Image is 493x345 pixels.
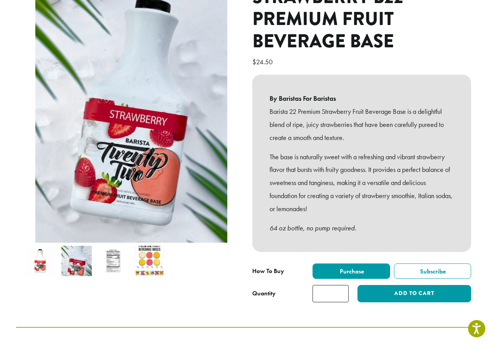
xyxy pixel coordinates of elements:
div: Quantity [252,289,276,298]
button: Add to cart [357,285,471,302]
b: By Baristas For Baristas [270,92,454,105]
img: Strawberry B22 Premium Fruit Beverage Base - Image 2 [61,246,92,276]
p: Barista 22 Premium Strawberry Fruit Beverage Base is a delightful blend of ripe, juicy strawberri... [270,105,454,144]
img: Strawberry B22 Premium Fruit Beverage Base - Image 3 [98,246,128,276]
span: Purchase [339,267,364,275]
span: $ [252,57,256,66]
p: The base is naturally sweet with a refreshing and vibrant strawberry flavor that bursts with frui... [270,150,454,215]
em: 64 oz bottle, no pump required. [270,223,356,232]
span: Subscribe [419,267,446,275]
bdi: 24.50 [252,57,275,66]
span: How To Buy [252,267,284,275]
input: Product quantity [313,285,349,302]
img: Strawberry B22 Premium Fruit Beverage Base [25,246,55,276]
img: Strawberry B22 Premium Fruit Beverage Base - Image 4 [134,246,165,276]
